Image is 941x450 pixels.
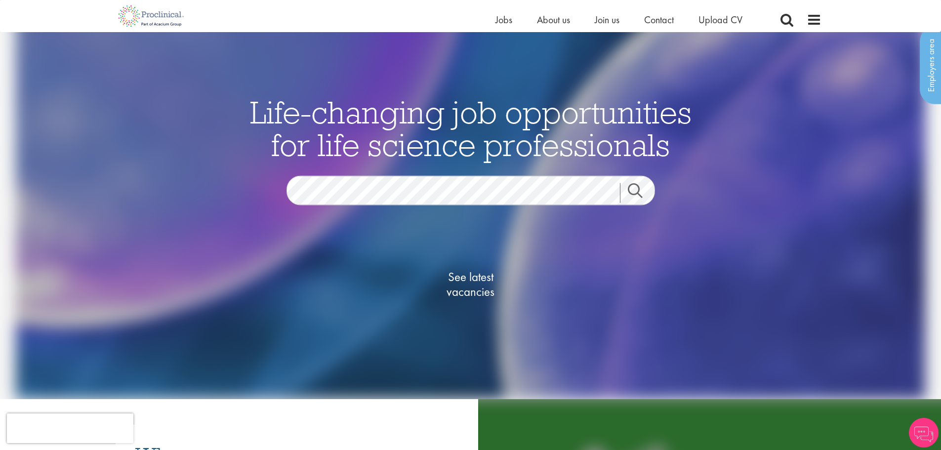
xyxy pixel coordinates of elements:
[250,92,692,164] span: Life-changing job opportunities for life science professionals
[537,13,570,26] a: About us
[421,270,520,299] span: See latest vacancies
[909,418,939,448] img: Chatbot
[644,13,674,26] a: Contact
[495,13,512,26] a: Jobs
[7,413,133,443] iframe: reCAPTCHA
[620,183,662,203] a: Job search submit button
[698,13,742,26] a: Upload CV
[595,13,619,26] a: Join us
[421,230,520,339] a: See latestvacancies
